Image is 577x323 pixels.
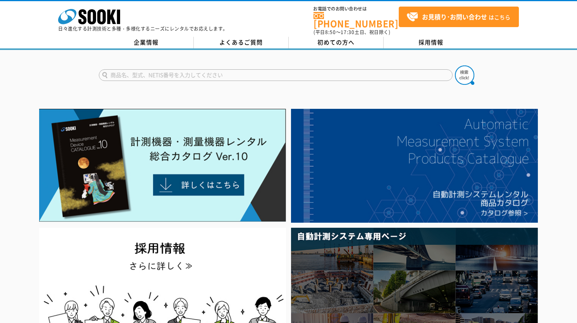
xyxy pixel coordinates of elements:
strong: お見積り･お問い合わせ [422,12,487,21]
a: お見積り･お問い合わせはこちら [399,7,519,27]
p: 日々進化する計測技術と多種・多様化するニーズにレンタルでお応えします。 [58,26,228,31]
a: 企業情報 [99,37,194,48]
a: 採用情報 [384,37,479,48]
input: 商品名、型式、NETIS番号を入力してください [99,69,453,81]
span: 17:30 [341,29,355,36]
img: 自動計測システムカタログ [291,109,538,223]
span: 初めての方へ [317,38,355,46]
img: btn_search.png [455,65,474,85]
a: 初めての方へ [289,37,384,48]
a: [PHONE_NUMBER] [313,12,399,28]
span: 8:50 [325,29,336,36]
span: (平日 ～ 土日、祝日除く) [313,29,390,36]
span: はこちら [406,11,510,23]
span: お電話でのお問い合わせは [313,7,399,11]
a: よくあるご質問 [194,37,289,48]
img: Catalog Ver10 [39,109,286,222]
